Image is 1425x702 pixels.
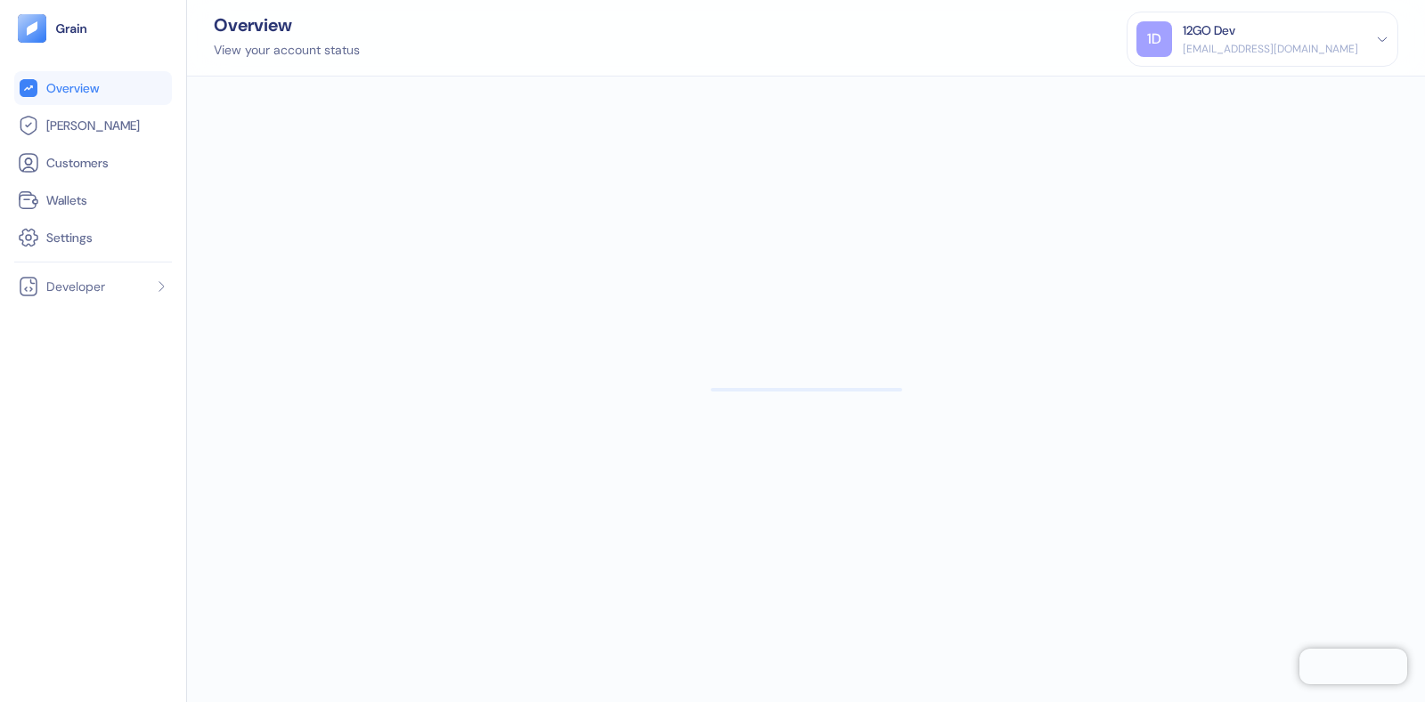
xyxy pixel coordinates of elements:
[18,190,168,211] a: Wallets
[55,22,88,35] img: logo
[1183,21,1235,40] div: 12GO Dev
[46,154,109,172] span: Customers
[46,191,87,209] span: Wallets
[18,14,46,43] img: logo-tablet-V2.svg
[46,117,140,134] span: [PERSON_NAME]
[1136,21,1172,57] div: 1D
[18,152,168,173] a: Customers
[46,79,99,97] span: Overview
[1183,41,1358,57] div: [EMAIL_ADDRESS][DOMAIN_NAME]
[1299,649,1407,684] iframe: Chatra live chat
[214,41,360,60] div: View your account status
[46,278,105,295] span: Developer
[18,227,168,248] a: Settings
[214,16,360,34] div: Overview
[18,115,168,136] a: [PERSON_NAME]
[18,77,168,99] a: Overview
[46,229,93,246] span: Settings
